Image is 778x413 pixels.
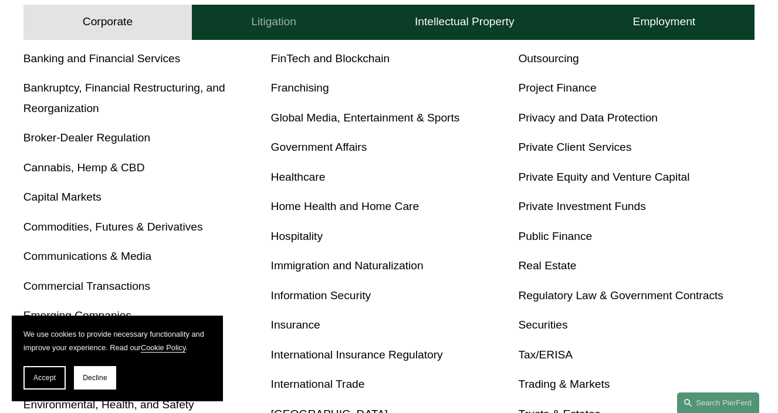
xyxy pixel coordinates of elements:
a: Global Media, Entertainment & Sports [271,111,460,124]
a: Public Finance [518,230,592,242]
h4: Employment [633,15,696,29]
a: Broker-Dealer Regulation [23,131,150,144]
h4: Corporate [83,15,133,29]
a: Information Security [271,289,371,302]
a: Tax/ERISA [518,348,573,361]
a: Private Equity and Venture Capital [518,171,689,183]
a: Capital Markets [23,191,102,203]
a: Real Estate [518,259,576,272]
a: Home Health and Home Care [271,200,420,212]
a: Insurance [271,319,320,331]
h4: Litigation [251,15,296,29]
section: Cookie banner [12,316,223,401]
a: International Insurance Regulatory [271,348,443,361]
span: Accept [33,374,56,382]
a: Outsourcing [518,52,579,65]
a: Immigration and Naturalization [271,259,424,272]
a: Search this site [677,392,759,413]
a: Privacy and Data Protection [518,111,658,124]
a: Trading & Markets [518,378,610,390]
a: Cannabis, Hemp & CBD [23,161,145,174]
a: Project Finance [518,82,596,94]
a: Communications & Media [23,250,151,262]
a: Emerging Companies [23,309,131,321]
span: Decline [83,374,107,382]
a: Environmental, Health, and Safety [23,398,194,411]
a: Bankruptcy, Financial Restructuring, and Reorganization [23,82,225,114]
a: Cookie Policy [141,343,186,352]
a: Franchising [271,82,329,94]
a: Commercial Transactions [23,280,150,292]
a: Government Affairs [271,141,367,153]
a: Commodities, Futures & Derivatives [23,221,203,233]
a: International Trade [271,378,365,390]
a: Hospitality [271,230,323,242]
a: FinTech and Blockchain [271,52,390,65]
a: Healthcare [271,171,326,183]
a: Private Investment Funds [518,200,645,212]
a: Regulatory Law & Government Contracts [518,289,723,302]
a: Banking and Financial Services [23,52,181,65]
button: Accept [23,366,66,390]
a: Private Client Services [518,141,631,153]
h4: Intellectual Property [415,15,514,29]
a: Securities [518,319,567,331]
p: We use cookies to provide necessary functionality and improve your experience. Read our . [23,327,211,354]
button: Decline [74,366,116,390]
